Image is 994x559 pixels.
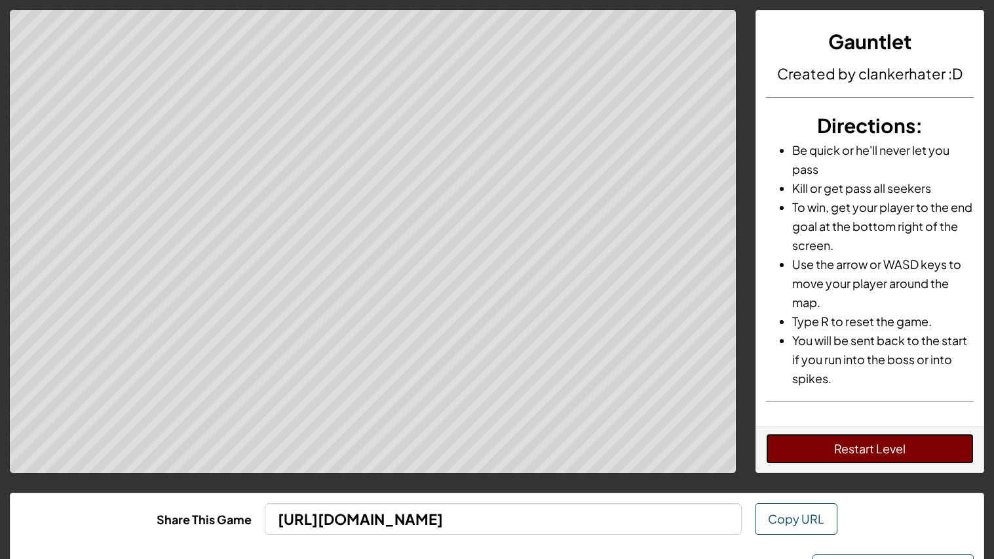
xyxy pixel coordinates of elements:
[766,27,974,56] h3: Gauntlet
[792,197,974,255] li: To win, get your player to the end goal at the bottom right of the screen.
[792,312,974,331] li: Type R to reset the game.
[766,63,974,84] h4: Created by clankerhater :D
[755,503,837,535] button: Copy URL
[766,434,974,464] button: Restart Level
[766,111,974,140] h3: :
[792,255,974,312] li: Use the arrow or WASD keys to move your player around the map.
[768,511,824,526] span: Copy URL
[792,140,974,178] li: Be quick or he'll never let you pass
[817,113,915,138] span: Directions
[157,512,252,527] b: Share This Game
[792,178,974,197] li: Kill or get pass all seekers
[792,331,974,388] li: You will be sent back to the start if you run into the boss or into spikes.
